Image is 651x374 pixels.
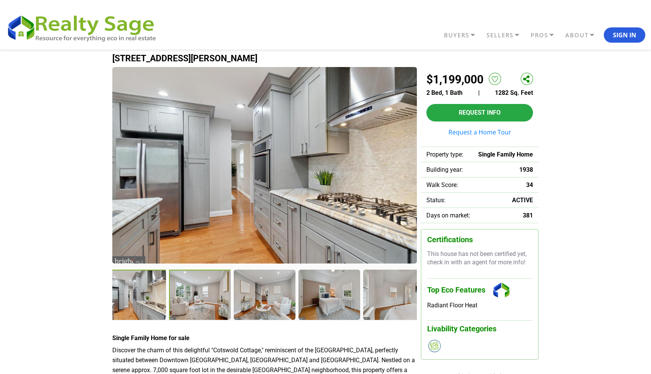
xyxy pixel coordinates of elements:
a: ABOUT [563,29,604,42]
button: Sign In [604,27,645,43]
a: PROS [529,29,563,42]
h2: $1,199,000 [426,73,483,86]
span: 2 Bed, 1 Bath [426,89,463,96]
h3: Certifications [427,235,532,244]
div: Radiant Floor Heat [427,302,532,309]
span: ACTIVE [512,197,533,204]
span: Building year: [426,166,463,173]
h4: Single Family Home for sale [112,334,417,342]
a: BUYERS [442,29,485,42]
h3: Livability Categories [427,320,532,333]
span: Walk Score: [426,181,458,189]
img: REALTY SAGE [6,12,164,43]
h3: Top Eco Features [427,278,532,302]
span: 1938 [519,166,533,173]
a: Request a Home Tour [426,129,533,135]
span: | [478,89,480,96]
button: Request Info [426,104,533,121]
span: 381 [523,212,533,219]
span: Status: [426,197,445,204]
h1: [STREET_ADDRESS][PERSON_NAME] [112,54,539,63]
span: 34 [526,181,533,189]
p: This house has not been certified yet, check in with an agent for more info! [427,250,532,267]
span: Single Family Home [478,151,533,158]
span: Days on market: [426,212,470,219]
span: Property type: [426,151,463,158]
a: SELLERS [485,29,529,42]
span: 1282 Sq. Feet [495,89,533,96]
